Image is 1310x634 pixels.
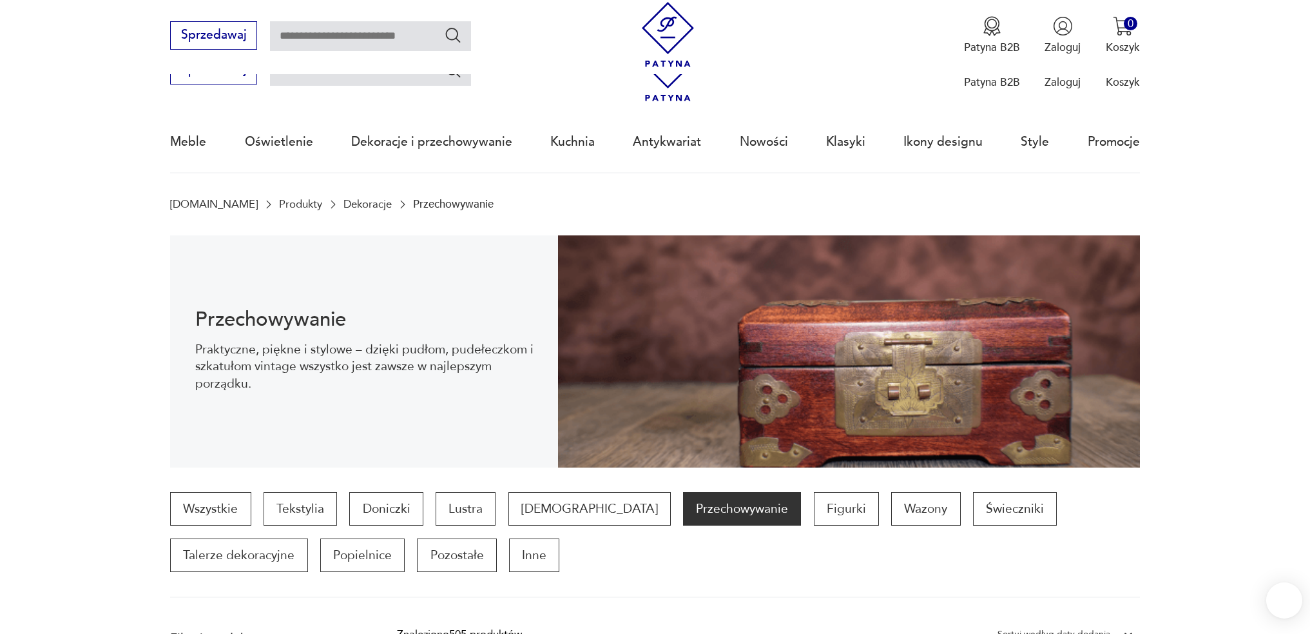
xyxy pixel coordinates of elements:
[1045,16,1081,55] button: Zaloguj
[417,539,496,572] a: Pozostałe
[903,112,983,172] a: Ikony designu
[1106,75,1140,90] p: Koszyk
[683,492,801,526] a: Przechowywanie
[170,31,257,41] a: Sprzedawaj
[982,16,1002,36] img: Ikona medalu
[170,198,258,210] a: [DOMAIN_NAME]
[1106,40,1140,55] p: Koszyk
[195,310,534,329] h1: Przechowywanie
[351,112,512,172] a: Dekoracje i przechowywanie
[558,235,1140,468] img: Przechowywanie
[1053,16,1073,36] img: Ikonka użytkownika
[814,492,879,526] a: Figurki
[633,112,701,172] a: Antykwariat
[964,16,1020,55] button: Patyna B2B
[1021,112,1049,172] a: Style
[413,198,494,210] p: Przechowywanie
[444,61,463,79] button: Szukaj
[279,198,322,210] a: Produkty
[1045,75,1081,90] p: Zaloguj
[320,539,405,572] a: Popielnice
[964,75,1020,90] p: Patyna B2B
[1045,40,1081,55] p: Zaloguj
[170,492,251,526] a: Wszystkie
[1124,17,1137,30] div: 0
[195,341,534,392] p: Praktyczne, piękne i stylowe – dzięki pudłom, pudełeczkom i szkatułom vintage wszystko jest zawsz...
[973,492,1057,526] a: Świeczniki
[1088,112,1140,172] a: Promocje
[635,2,700,67] img: Patyna - sklep z meblami i dekoracjami vintage
[964,40,1020,55] p: Patyna B2B
[508,492,671,526] a: [DEMOGRAPHIC_DATA]
[349,492,423,526] a: Doniczki
[509,539,559,572] a: Inne
[245,112,313,172] a: Oświetlenie
[264,492,337,526] a: Tekstylia
[343,198,392,210] a: Dekoracje
[170,66,257,76] a: Sprzedawaj
[436,492,496,526] a: Lustra
[826,112,865,172] a: Klasyki
[740,112,788,172] a: Nowości
[170,21,257,50] button: Sprzedawaj
[444,26,463,45] button: Szukaj
[891,492,960,526] a: Wazony
[964,16,1020,55] a: Ikona medaluPatyna B2B
[1106,16,1140,55] button: 0Koszyk
[550,112,595,172] a: Kuchnia
[1113,16,1133,36] img: Ikona koszyka
[1266,582,1302,619] iframe: Smartsupp widget button
[170,539,307,572] a: Talerze dekoracyjne
[170,112,206,172] a: Meble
